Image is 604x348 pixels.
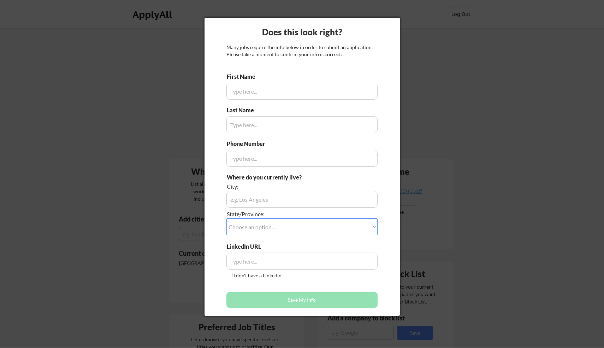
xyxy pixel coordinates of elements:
label: I don't have a LinkedIn. [233,272,283,278]
button: Save My Info [226,292,378,308]
div: Does this look right? [205,26,400,38]
div: First Name [227,73,261,81]
div: Many jobs require the info below in order to submit an application. Please take a moment to confi... [226,44,378,58]
div: Last Name [227,106,261,114]
input: Type here... [226,116,378,133]
div: LinkedIn URL [227,243,279,250]
input: Type here... [226,253,378,270]
div: City: [227,183,338,190]
div: Where do you currently live? [227,173,338,181]
input: Type here... [226,83,378,100]
div: State/Province: [227,210,338,218]
input: Type here... [226,150,378,167]
div: Phone Number [227,140,269,148]
input: e.g. Los Angeles [226,191,378,208]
